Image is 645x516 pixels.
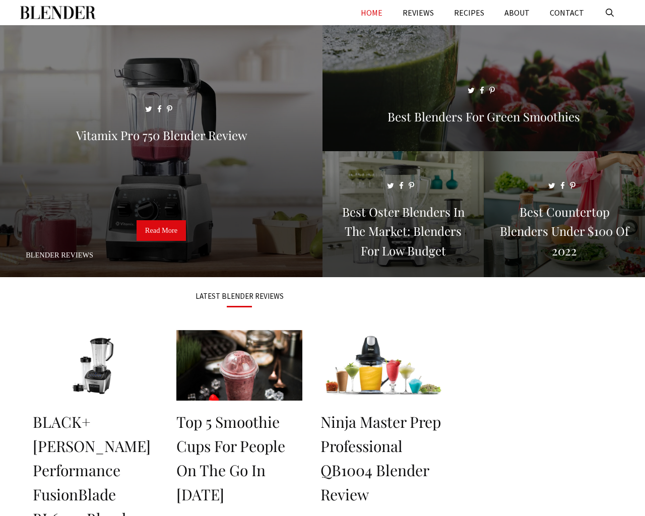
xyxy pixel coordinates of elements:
[26,251,93,259] a: Blender Reviews
[484,265,645,275] a: Best Countertop Blenders Under $100 of 2022
[322,265,484,275] a: Best Oster Blenders in the Market: Blenders for Low Budget
[322,139,645,149] a: Best Blenders for Green Smoothies
[320,330,446,401] img: Ninja Master Prep Professional QB1004 Blender Review
[33,330,158,401] img: BLACK+DECKER Performance FusionBlade BL6010 Blender Review
[176,412,285,504] a: Top 5 Smoothie Cups for People on the Go in [DATE]
[320,412,441,504] a: Ninja Master Prep Professional QB1004 Blender Review
[33,292,446,300] h3: LATEST BLENDER REVIEWS
[176,330,302,401] img: Top 5 Smoothie Cups for People on the Go in 2022
[137,220,186,241] a: Read More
